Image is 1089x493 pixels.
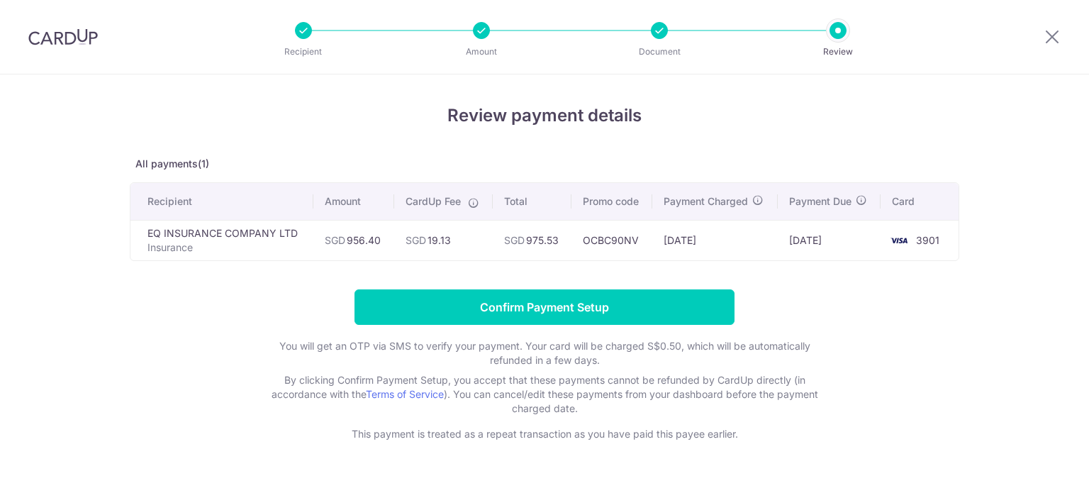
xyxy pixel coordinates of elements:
[313,183,394,220] th: Amount
[885,232,913,249] img: <span class="translation_missing" title="translation missing: en.account_steps.new_confirm_form.b...
[28,28,98,45] img: CardUp
[406,234,426,246] span: SGD
[251,45,356,59] p: Recipient
[881,183,959,220] th: Card
[261,373,828,416] p: By clicking Confirm Payment Setup, you accept that these payments cannot be refunded by CardUp di...
[493,220,572,260] td: 975.53
[325,234,345,246] span: SGD
[504,234,525,246] span: SGD
[130,157,959,171] p: All payments(1)
[354,289,735,325] input: Confirm Payment Setup
[261,339,828,367] p: You will get an OTP via SMS to verify your payment. Your card will be charged S$0.50, which will ...
[998,450,1075,486] iframe: Opens a widget where you can find more information
[607,45,712,59] p: Document
[429,45,534,59] p: Amount
[571,220,652,260] td: OCBC90NV
[394,220,493,260] td: 19.13
[664,194,748,209] span: Payment Charged
[786,45,890,59] p: Review
[571,183,652,220] th: Promo code
[916,234,939,246] span: 3901
[147,240,302,255] p: Insurance
[366,388,444,400] a: Terms of Service
[406,194,461,209] span: CardUp Fee
[130,183,313,220] th: Recipient
[130,103,959,128] h4: Review payment details
[313,220,394,260] td: 956.40
[778,220,881,260] td: [DATE]
[789,194,851,209] span: Payment Due
[130,220,313,260] td: EQ INSURANCE COMPANY LTD
[493,183,572,220] th: Total
[652,220,778,260] td: [DATE]
[261,427,828,441] p: This payment is treated as a repeat transaction as you have paid this payee earlier.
